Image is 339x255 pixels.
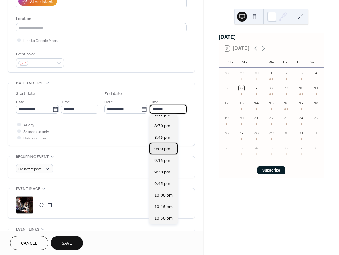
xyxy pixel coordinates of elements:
[283,85,289,91] div: 9
[313,145,319,151] div: 8
[298,100,304,106] div: 17
[239,145,244,151] div: 3
[251,56,264,67] div: Tu
[104,99,113,105] span: Date
[254,100,259,106] div: 14
[239,115,244,121] div: 20
[239,130,244,136] div: 27
[278,56,292,67] div: Th
[298,85,304,91] div: 10
[313,115,319,121] div: 25
[305,56,319,67] div: Sa
[16,153,49,160] span: Recurring event
[154,146,170,152] span: 9:00 pm
[254,70,259,76] div: 30
[224,70,229,76] div: 28
[269,85,274,91] div: 8
[239,100,244,106] div: 13
[104,91,122,97] div: End date
[154,192,173,199] span: 10:00 pm
[224,130,229,136] div: 26
[219,33,324,41] div: [DATE]
[298,130,304,136] div: 31
[21,240,37,247] span: Cancel
[23,128,49,135] span: Show date only
[16,186,40,192] span: Event image
[16,99,24,105] span: Date
[16,16,186,22] div: Location
[257,166,285,174] button: Subscribe
[239,70,244,76] div: 29
[269,145,274,151] div: 5
[51,236,83,250] button: Save
[23,37,58,44] span: Link to Google Maps
[154,123,170,129] span: 8:30 pm
[313,70,319,76] div: 4
[264,56,278,67] div: We
[298,70,304,76] div: 3
[254,115,259,121] div: 21
[16,80,44,87] span: Date and time
[16,91,35,97] div: Start date
[283,100,289,106] div: 16
[254,85,259,91] div: 7
[154,157,170,164] span: 9:15 pm
[254,130,259,136] div: 28
[150,99,158,105] span: Time
[269,130,274,136] div: 29
[224,100,229,106] div: 12
[10,236,48,250] button: Cancel
[298,115,304,121] div: 24
[313,85,319,91] div: 11
[154,204,173,210] span: 10:15 pm
[154,215,173,222] span: 10:30 pm
[292,56,305,67] div: Fr
[283,130,289,136] div: 30
[239,85,244,91] div: 6
[16,196,33,214] div: ;
[238,56,251,67] div: Mo
[254,145,259,151] div: 4
[224,115,229,121] div: 19
[283,145,289,151] div: 6
[224,85,229,91] div: 5
[269,70,274,76] div: 1
[16,51,63,57] div: Event color
[23,122,34,128] span: All day
[16,226,39,233] span: Event links
[154,169,170,176] span: 9:30 pm
[313,130,319,136] div: 1
[313,100,319,106] div: 18
[61,99,70,105] span: Time
[62,240,72,247] span: Save
[283,70,289,76] div: 2
[224,56,237,67] div: Su
[283,115,289,121] div: 23
[18,166,42,173] span: Do not repeat
[224,145,229,151] div: 2
[298,145,304,151] div: 7
[154,134,170,141] span: 8:45 pm
[154,181,170,187] span: 9:45 pm
[23,135,47,142] span: Hide end time
[269,115,274,121] div: 22
[269,100,274,106] div: 15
